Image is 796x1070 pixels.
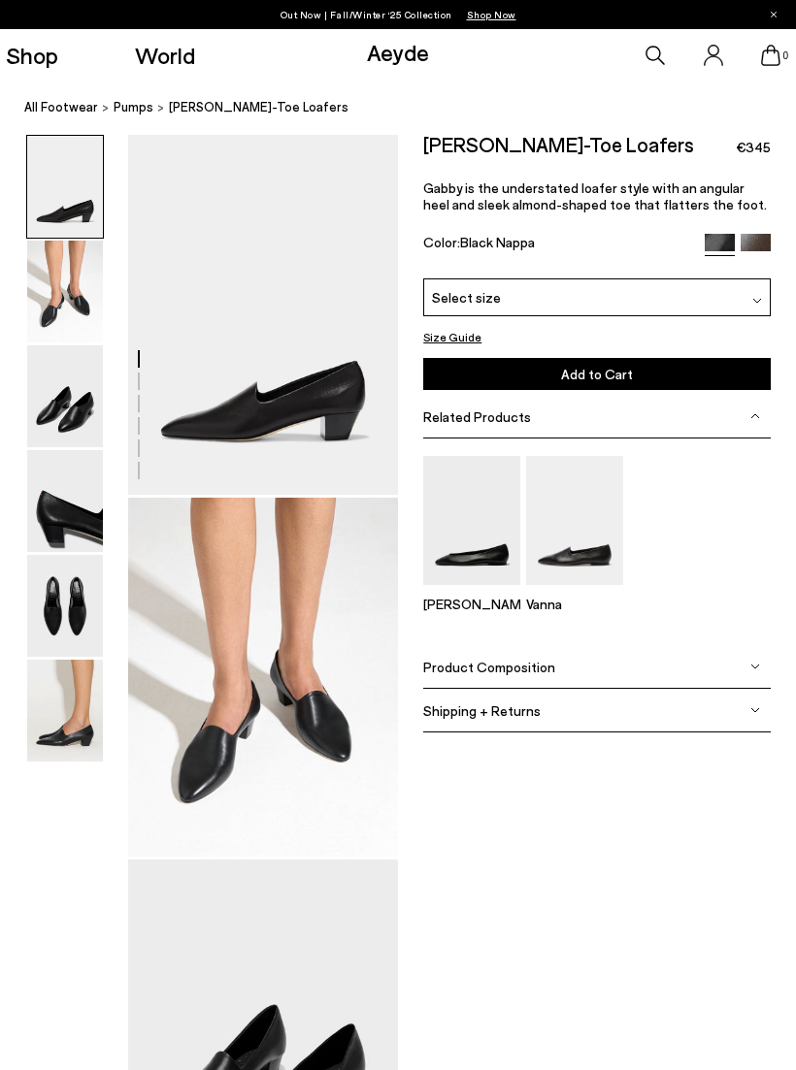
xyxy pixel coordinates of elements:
div: Color: [423,234,694,256]
img: svg%3E [750,411,760,421]
p: Gabby is the understated loafer style with an angular heel and sleek almond-shaped toe that flatt... [423,179,771,212]
span: Add to Cart [561,366,633,382]
a: Shop [6,44,58,67]
span: Navigate to /collections/new-in [467,9,516,20]
span: 0 [780,50,790,61]
span: Shipping + Returns [423,702,541,719]
span: €345 [736,138,771,157]
span: Related Products [423,408,531,425]
img: Ellie Almond-Toe Flats [423,456,520,585]
img: svg%3E [750,662,760,671]
span: [PERSON_NAME]-Toe Loafers [169,97,348,117]
img: svg%3E [752,296,762,306]
button: Add to Cart [423,358,771,390]
a: pumps [114,97,153,117]
img: svg%3E [750,705,760,715]
span: pumps [114,99,153,114]
a: Aeyde [367,38,429,66]
span: Product Composition [423,659,555,675]
p: Out Now | Fall/Winter ‘25 Collection [281,5,516,24]
img: Gabby Almond-Toe Loafers - Image 6 [27,660,103,762]
a: World [135,44,195,67]
a: All Footwear [24,97,98,117]
button: Size Guide [423,327,481,346]
img: Gabby Almond-Toe Loafers - Image 1 [27,136,103,238]
span: Black Nappa [460,234,535,250]
a: Ellie Almond-Toe Flats [PERSON_NAME] [423,571,520,612]
span: Select size [432,287,501,308]
p: [PERSON_NAME] [423,596,520,612]
nav: breadcrumb [24,81,796,135]
img: Gabby Almond-Toe Loafers - Image 4 [27,450,103,552]
img: Vanna Almond-Toe Loafers [526,456,623,585]
img: Gabby Almond-Toe Loafers - Image 3 [27,345,103,447]
img: Gabby Almond-Toe Loafers - Image 2 [27,241,103,342]
img: Gabby Almond-Toe Loafers - Image 5 [27,555,103,657]
h2: [PERSON_NAME]-Toe Loafers [423,135,694,154]
a: 0 [761,45,780,66]
p: Vanna [526,596,623,612]
a: Vanna Almond-Toe Loafers Vanna [526,571,623,612]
